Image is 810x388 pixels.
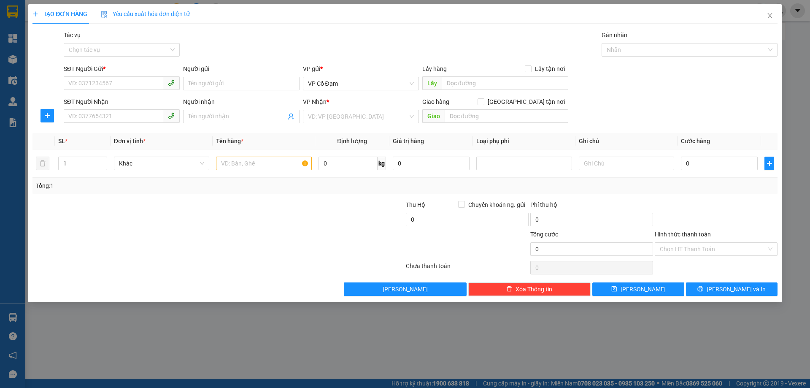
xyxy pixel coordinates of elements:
[40,109,54,122] button: plus
[530,200,653,213] div: Phí thu hộ
[216,157,311,170] input: VD: Bàn, Ghế
[579,157,674,170] input: Ghi Chú
[764,157,774,170] button: plus
[406,201,425,208] span: Thu Hộ
[532,64,568,73] span: Lấy tận nơi
[216,138,243,144] span: Tên hàng
[337,138,367,144] span: Định lượng
[422,109,445,123] span: Giao
[32,11,38,17] span: plus
[183,64,299,73] div: Người gửi
[58,138,65,144] span: SL
[168,112,175,119] span: phone
[288,113,294,120] span: user-add
[393,138,424,144] span: Giá trị hàng
[378,157,386,170] span: kg
[32,11,87,17] span: TẠO ĐƠN HÀNG
[344,282,467,296] button: [PERSON_NAME]
[101,11,108,18] img: icon
[484,97,568,106] span: [GEOGRAPHIC_DATA] tận nơi
[468,282,591,296] button: deleteXóa Thông tin
[303,64,419,73] div: VP gửi
[697,286,703,293] span: printer
[592,282,684,296] button: save[PERSON_NAME]
[303,98,327,105] span: VP Nhận
[64,64,180,73] div: SĐT Người Gửi
[445,109,568,123] input: Dọc đường
[405,261,529,276] div: Chưa thanh toán
[442,76,568,90] input: Dọc đường
[686,282,778,296] button: printer[PERSON_NAME] và In
[681,138,710,144] span: Cước hàng
[183,97,299,106] div: Người nhận
[64,97,180,106] div: SĐT Người Nhận
[119,157,204,170] span: Khác
[765,160,773,167] span: plus
[64,32,81,38] label: Tác vụ
[36,157,49,170] button: delete
[707,285,766,294] span: [PERSON_NAME] và In
[575,133,678,149] th: Ghi chú
[655,231,711,238] label: Hình thức thanh toán
[758,4,782,28] button: Close
[41,112,54,119] span: plus
[422,98,449,105] span: Giao hàng
[465,200,529,209] span: Chuyển khoản ng. gửi
[473,133,575,149] th: Loại phụ phí
[114,138,146,144] span: Đơn vị tính
[36,181,313,190] div: Tổng: 1
[530,231,558,238] span: Tổng cước
[383,285,428,294] span: [PERSON_NAME]
[101,11,190,17] span: Yêu cầu xuất hóa đơn điện tử
[393,157,470,170] input: 0
[168,79,175,86] span: phone
[422,65,447,72] span: Lấy hàng
[506,286,512,293] span: delete
[422,76,442,90] span: Lấy
[767,12,773,19] span: close
[621,285,666,294] span: [PERSON_NAME]
[516,285,552,294] span: Xóa Thông tin
[611,286,617,293] span: save
[602,32,627,38] label: Gán nhãn
[308,77,414,90] span: VP Cổ Đạm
